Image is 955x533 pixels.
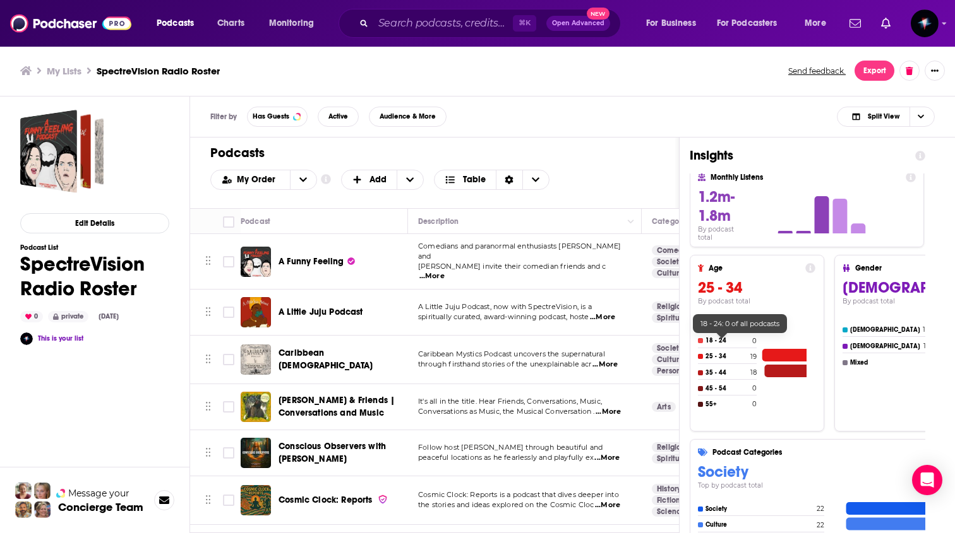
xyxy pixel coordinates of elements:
h2: Choose View [434,170,550,190]
span: Has Guests [253,113,289,120]
button: Move [204,252,212,271]
a: SpectreVision Radio Roster [20,110,104,193]
h4: 10 [923,325,930,334]
span: Toggle select row [223,307,234,318]
button: open menu [637,13,712,33]
span: A Little Juju Podcast [279,307,363,317]
a: This is your list [38,334,83,343]
img: Sydney Profile [15,483,32,499]
span: My Order [237,175,280,184]
span: Podcasts [157,15,194,32]
img: Conscious Observers with Jordan Crowder [241,438,271,468]
a: My Lists [47,65,81,77]
button: Open AdvancedNew [546,16,610,31]
a: Society [652,257,688,267]
div: Sort Direction [496,170,522,189]
span: Cosmic Clock: Reports is a podcast that dives deeper into [418,490,619,499]
span: ...More [595,500,620,510]
h4: 22 [817,521,824,529]
span: A Little Juju Podcast, now with SpectreVision, is a [418,302,592,311]
div: Search podcasts, credits, & more... [351,9,633,38]
button: Move [204,350,212,369]
a: Comedy [652,245,692,255]
h3: Podcast List [20,243,169,252]
div: Open Intercom Messenger [912,465,942,495]
span: ...More [592,360,618,370]
span: Toggle select row [223,495,234,506]
a: Culture [652,268,688,278]
span: Toggle select row [223,256,234,267]
button: Column Actions [623,214,639,230]
a: [PERSON_NAME] & Friends | Conversations and Music [279,394,404,419]
span: through firsthand stories of the unexplainable acr [418,360,592,368]
span: ...More [419,271,445,281]
span: Conversations as Music, the Musical Conversation . [418,407,595,416]
a: Arts [652,402,676,412]
span: Add [369,175,387,184]
a: Caribbean Mystics [241,344,271,375]
button: Active [318,107,359,127]
span: Active [328,113,348,120]
h4: Culture [706,521,814,529]
h4: 0 [752,384,757,392]
span: peaceful locations as he fearlessly and playfully ex [418,453,594,462]
div: 0 [20,311,43,322]
h4: Society [706,505,814,513]
a: Charts [209,13,252,33]
img: A Little Juju Podcast [241,297,271,327]
button: Send feedback. [784,66,850,76]
span: For Business [646,15,696,32]
a: A Little Juju Podcast [279,306,363,319]
span: Charts [217,15,244,32]
div: private [48,311,88,322]
a: Spirituality [652,313,700,323]
span: the stories and ideas explored on the Cosmic Cloc [418,500,594,509]
h4: 55+ [706,401,750,408]
button: Move [204,491,212,510]
span: ...More [594,453,620,463]
span: Table [463,175,486,184]
button: open menu [260,13,330,33]
h4: By podcast total [698,225,750,242]
button: Has Guests [247,107,308,127]
h1: SpectreVision Radio Roster [20,252,169,301]
h3: Concierge Team [58,501,143,513]
a: Show notifications dropdown [876,13,896,34]
a: Fiction [652,495,685,505]
h4: 18 [750,368,757,377]
img: verified Badge [378,494,388,505]
span: Comedians and paranormal enthusiasts [PERSON_NAME] and [418,242,622,261]
div: 18 - 24: 0 of all podcasts [693,314,787,333]
h1: Podcasts [210,145,649,161]
button: Edit Details [20,213,169,233]
img: dnoah [20,332,33,345]
button: open menu [211,175,290,184]
button: Move [204,303,212,322]
span: New [587,8,610,20]
span: Toggle select row [223,447,234,459]
span: [PERSON_NAME] & Friends | Conversations and Music [279,395,395,418]
img: Podchaser - Follow, Share and Rate Podcasts [10,11,131,35]
h4: [DEMOGRAPHIC_DATA] [850,343,921,350]
span: It's all in the title. Hear Friends, Conversations, Music, [418,397,602,406]
h4: Age [709,264,800,272]
img: User Profile [911,9,939,37]
span: 1.2m-1.8m [698,187,735,225]
img: Carlos Niño & Friends | Conversations and Music [241,392,271,422]
a: Cosmic Clock: Reports [241,485,271,515]
span: Audience & More [380,113,436,120]
div: [DATE] [93,312,124,322]
a: A Funny Feeling [241,247,271,277]
h4: 45 - 54 [706,385,750,392]
h4: By podcast total [698,297,815,305]
a: Spirituality [652,454,700,464]
h4: 25 - 34 [706,353,748,360]
h4: 0 [752,400,757,408]
span: Conscious Observers with [PERSON_NAME] [279,441,386,464]
a: Show notifications dropdown [844,13,866,34]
